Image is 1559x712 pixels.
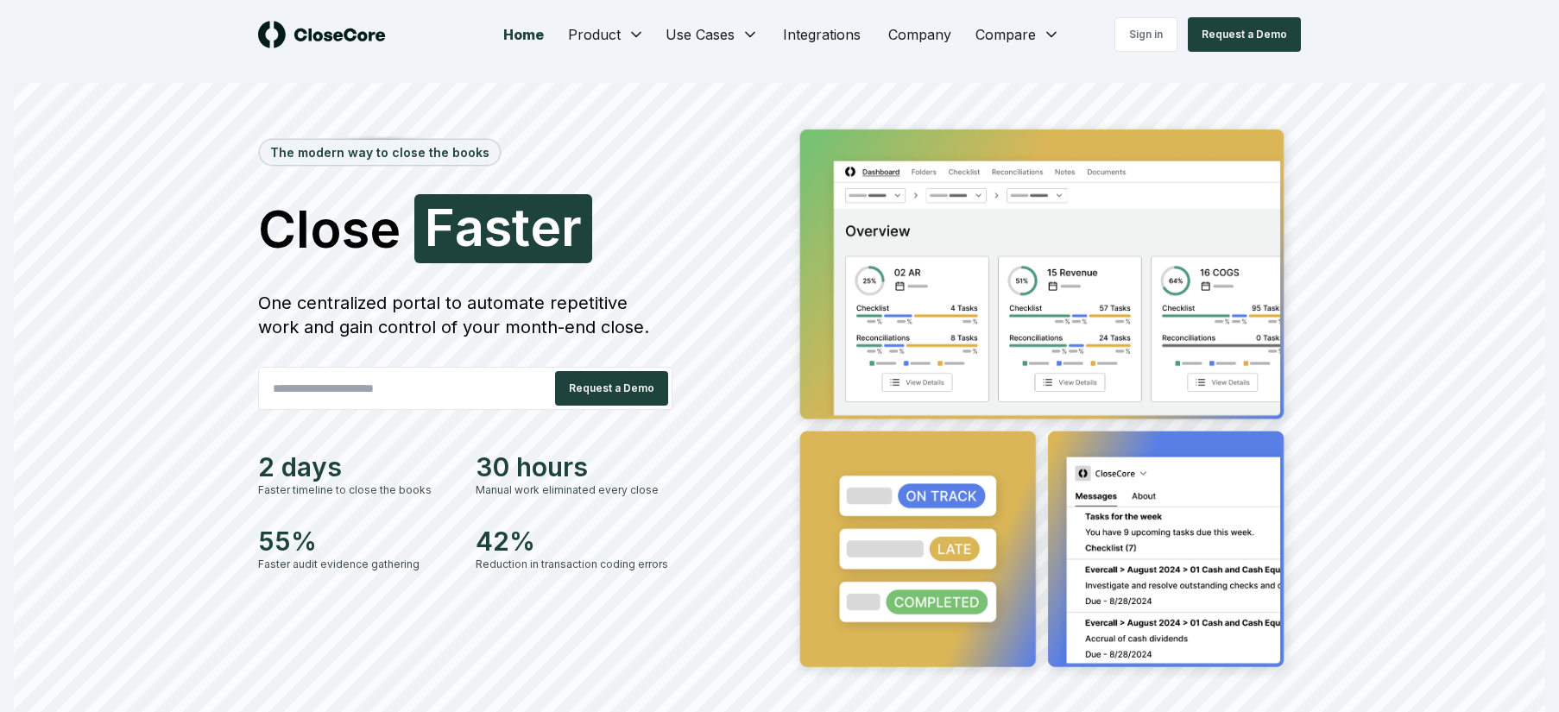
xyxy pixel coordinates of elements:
div: Faster audit evidence gathering [258,557,455,572]
button: Request a Demo [555,371,668,406]
a: Company [874,17,965,52]
div: 55% [258,526,455,557]
button: Compare [965,17,1070,52]
div: Reduction in transaction coding errors [476,557,672,572]
a: Home [489,17,558,52]
div: 2 days [258,451,455,482]
button: Request a Demo [1188,17,1301,52]
span: t [512,201,530,253]
a: Integrations [769,17,874,52]
div: Manual work eliminated every close [476,482,672,498]
div: 30 hours [476,451,672,482]
div: Faster timeline to close the books [258,482,455,498]
span: e [530,201,561,253]
span: Use Cases [666,24,735,45]
button: Product [558,17,655,52]
span: s [484,201,512,253]
div: 42% [476,526,672,557]
span: r [561,201,582,253]
div: The modern way to close the books [260,140,500,165]
span: a [455,201,484,253]
span: Product [568,24,621,45]
span: F [425,201,455,253]
div: One centralized portal to automate repetitive work and gain control of your month-end close. [258,291,672,339]
button: Use Cases [655,17,769,52]
span: Compare [975,24,1036,45]
span: Close [258,203,401,255]
img: Jumbotron [786,117,1301,685]
img: logo [258,21,386,48]
a: Sign in [1114,17,1177,52]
